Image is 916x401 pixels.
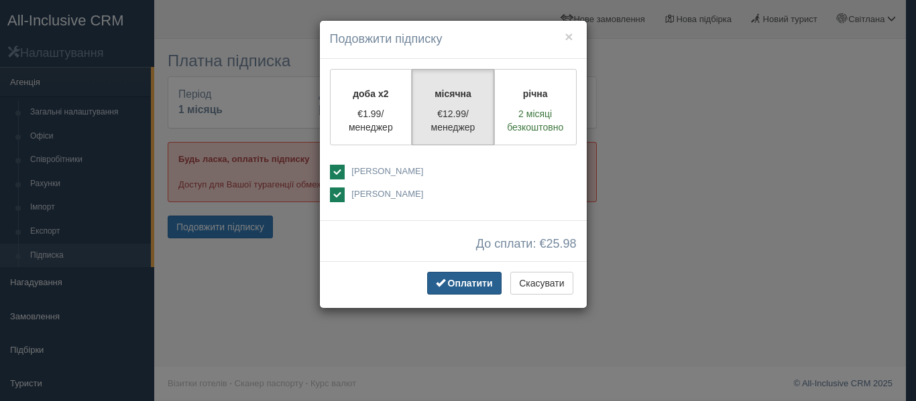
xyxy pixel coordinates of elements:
[339,107,404,134] p: €1.99/менеджер
[503,107,568,134] p: 2 місяці безкоштовно
[420,107,485,134] p: €12.99/менеджер
[420,87,485,100] p: місячна
[503,87,568,100] p: річна
[546,237,576,250] span: 25.98
[351,166,423,176] span: [PERSON_NAME]
[510,272,573,295] button: Скасувати
[330,31,577,48] h4: Подовжити підписку
[476,238,577,251] span: До сплати: €
[351,189,423,199] span: [PERSON_NAME]
[565,29,573,44] button: ×
[448,278,493,289] span: Оплатити
[427,272,502,295] button: Оплатити
[339,87,404,100] p: доба x2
